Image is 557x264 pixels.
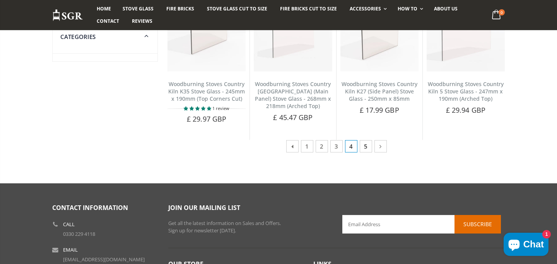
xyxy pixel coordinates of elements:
[446,105,485,115] span: £ 29.94 GBP
[52,203,128,212] span: Contact Information
[63,230,95,237] a: 0330 229 4118
[97,5,111,12] span: Home
[91,15,125,27] a: Contact
[187,114,226,124] span: £ 29.97 GBP
[274,3,343,15] a: Fire Bricks Cut To Size
[132,18,152,24] span: Reviews
[301,140,313,152] a: 1
[126,15,158,27] a: Reviews
[166,5,194,12] span: Fire Bricks
[350,5,381,12] span: Accessories
[63,247,78,252] b: Email
[360,105,399,115] span: £ 17.99 GBP
[207,5,267,12] span: Stove Glass Cut To Size
[360,140,372,152] a: 5
[63,222,75,227] b: Call
[212,105,229,111] span: 1 review
[273,113,313,122] span: £ 45.47 GBP
[344,3,391,15] a: Accessories
[63,256,145,263] a: [EMAIL_ADDRESS][DOMAIN_NAME]
[392,3,427,15] a: How To
[60,33,96,41] span: Categories
[499,9,505,15] span: 0
[161,3,200,15] a: Fire Bricks
[168,80,245,102] a: Woodburning Stoves Country Kiln K35 Stove Glass - 245mm x 190mm (Top Corners Cut)
[398,5,417,12] span: How To
[454,215,501,234] button: Subscribe
[501,233,551,258] inbox-online-store-chat: Shopify online store chat
[428,80,504,102] a: Woodburning Stoves Country Kiln 5 Stove Glass - 247mm x 190mm (Arched Top)
[97,18,119,24] span: Contact
[52,9,83,22] img: Stove Glass Replacement
[342,80,417,102] a: Woodburning Stoves Country Kiln K27 (Side Panel) Stove Glass - 250mm x 85mm
[91,3,117,15] a: Home
[342,215,501,234] input: Email Address
[489,8,505,23] a: 0
[345,140,357,152] span: 4
[280,5,337,12] span: Fire Bricks Cut To Size
[428,3,463,15] a: About us
[168,203,240,212] span: Join our mailing list
[434,5,458,12] span: About us
[255,80,331,110] a: Woodburning Stoves Country [GEOGRAPHIC_DATA] (Main Panel) Stove Glass - 268mm x 218mm (Arched Top)
[330,140,343,152] a: 3
[201,3,273,15] a: Stove Glass Cut To Size
[316,140,328,152] a: 2
[117,3,159,15] a: Stove Glass
[168,220,331,235] p: Get all the latest information on Sales and Offers. Sign up for newsletter [DATE].
[123,5,154,12] span: Stove Glass
[184,105,212,111] span: 5.00 stars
